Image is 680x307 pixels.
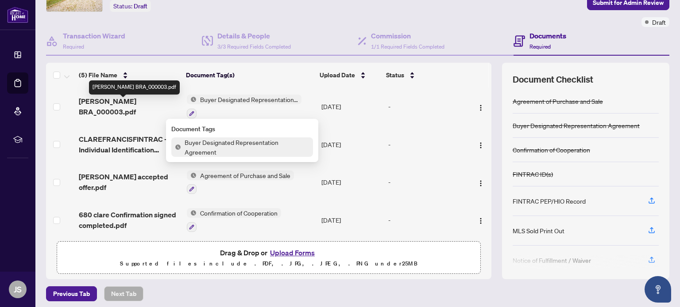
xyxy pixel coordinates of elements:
button: Status IconConfirmation of Cooperation [187,208,281,232]
div: Agreement of Purchase and Sale [513,96,603,106]
div: Buyer Designated Representation Agreement [513,121,640,130]
span: Draft [652,17,666,27]
img: Status Icon [187,171,197,180]
img: logo [7,7,28,23]
button: Status IconAgreement of Purchase and Sale [187,171,294,194]
button: Logo [474,99,488,114]
button: Open asap [645,276,671,303]
img: Status Icon [187,95,197,104]
p: Supported files include .PDF, .JPG, .JPEG, .PNG under 25 MB [62,258,475,269]
img: Logo [477,217,484,224]
span: (5) File Name [79,70,117,80]
button: Logo [474,213,488,227]
span: Status [386,70,404,80]
button: Status IconFINTRAC ID(s) [187,133,244,156]
div: FINTRAC ID(s) [513,169,553,179]
button: Status IconBuyer Designated Representation Agreement [187,95,301,118]
h4: Transaction Wizard [63,30,125,41]
span: [PERSON_NAME] accepted offer.pdf [79,171,179,193]
span: [PERSON_NAME] BRA_000003.pdf [79,96,179,117]
th: (5) File Name [75,63,182,87]
button: Upload Forms [267,247,317,258]
span: 3/3 Required Fields Completed [217,43,291,50]
span: Drag & Drop orUpload FormsSupported files include .PDF, .JPG, .JPEG, .PNG under25MB [57,242,480,274]
button: Logo [474,175,488,189]
td: [DATE] [318,125,385,163]
span: Buyer Designated Representation Agreement [197,95,301,104]
span: Document Checklist [513,73,593,86]
span: Confirmation of Cooperation [197,208,281,218]
span: Previous Tab [53,287,90,301]
div: [PERSON_NAME] BRA_000003.pdf [89,80,180,95]
div: - [388,140,464,149]
td: [DATE] [318,163,385,201]
td: [DATE] [318,201,385,239]
img: Logo [477,104,484,111]
span: Draft [134,2,147,10]
span: Required [529,43,551,50]
div: - [388,215,464,225]
img: Status Icon [187,208,197,218]
img: Logo [477,180,484,187]
div: Confirmation of Cooperation [513,145,590,155]
button: Previous Tab [46,286,97,301]
span: Required [63,43,84,50]
span: JS [14,283,22,296]
div: - [388,102,464,111]
span: Drag & Drop or [220,247,317,258]
span: FINTRAC ID(s) [197,133,244,142]
th: Document Tag(s) [182,63,316,87]
td: [DATE] [318,87,385,125]
button: Logo [474,137,488,152]
div: - [388,177,464,187]
span: 680 clare Confirmation signed completed.pdf [79,209,179,231]
h4: Details & People [217,30,291,41]
span: Upload Date [320,70,355,80]
th: Status [382,63,465,87]
span: 1/1 Required Fields Completed [371,43,444,50]
span: CLAREFRANCISFINTRAC - Individual Identification Information Record.pdf [79,134,179,155]
th: Upload Date [316,63,382,87]
img: Logo [477,142,484,149]
h4: Commission [371,30,444,41]
h4: Documents [529,30,566,41]
div: MLS Sold Print Out [513,226,564,235]
button: Next Tab [104,286,143,301]
img: Status Icon [187,133,197,142]
div: FINTRAC PEP/HIO Record [513,196,586,206]
span: Agreement of Purchase and Sale [197,171,294,180]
